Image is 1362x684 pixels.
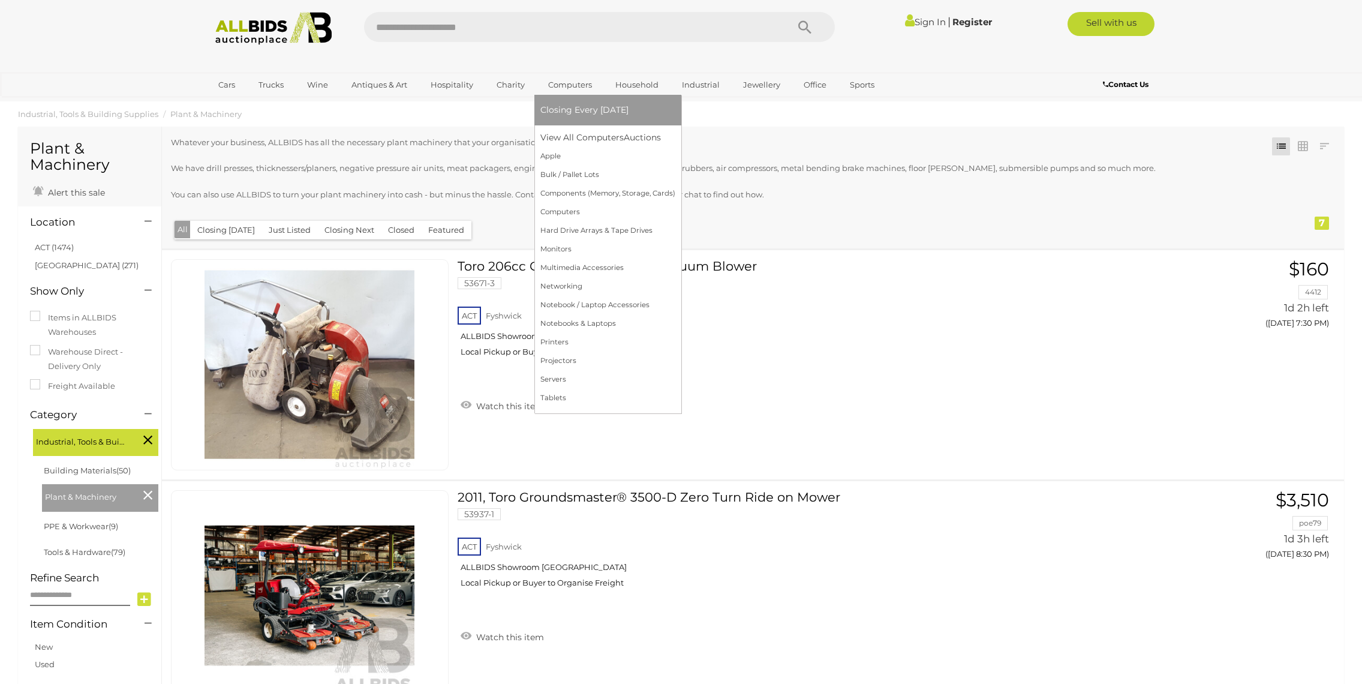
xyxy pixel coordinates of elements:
[489,75,533,95] a: Charity
[175,221,191,238] button: All
[421,221,471,239] button: Featured
[775,12,835,42] button: Search
[423,75,481,95] a: Hospitality
[948,15,951,28] span: |
[317,221,381,239] button: Closing Next
[111,547,125,557] span: (79)
[458,396,547,414] a: Watch this item
[209,12,339,45] img: Allbids.com.au
[109,521,118,531] span: (9)
[116,466,131,475] span: (50)
[381,221,422,239] button: Closed
[35,260,139,270] a: [GEOGRAPHIC_DATA] (271)
[30,619,127,630] h4: Item Condition
[608,75,666,95] a: Household
[30,572,158,584] h4: Refine Search
[842,75,882,95] a: Sports
[30,409,127,421] h4: Category
[211,95,311,115] a: [GEOGRAPHIC_DATA]
[30,140,149,173] h1: Plant & Machinery
[171,188,1229,202] p: You can also use ALLBIDS to turn your plant machinery into cash - but minus the hassle. Contact u...
[30,286,127,297] h4: Show Only
[299,75,336,95] a: Wine
[35,642,53,652] a: New
[44,466,131,475] a: Building Materials(50)
[458,627,547,645] a: Watch this item
[205,260,414,470] img: 53671-3a.jpg
[171,136,1229,149] p: Whatever your business, ALLBIDS has all the necessary plant machinery that your organisation need...
[35,659,55,669] a: Used
[540,75,600,95] a: Computers
[45,187,105,198] span: Alert this sale
[30,345,149,373] label: Warehouse Direct - Delivery Only
[30,217,127,228] h4: Location
[30,379,115,393] label: Freight Available
[1156,490,1333,565] a: $3,510 poe79 1d 3h left ([DATE] 8:30 PM)
[36,432,126,449] span: Industrial, Tools & Building Supplies
[905,16,946,28] a: Sign In
[473,632,544,643] span: Watch this item
[1276,489,1329,511] span: $3,510
[344,75,415,95] a: Antiques & Art
[30,311,149,339] label: Items in ALLBIDS Warehouses
[735,75,788,95] a: Jewellery
[35,242,74,252] a: ACT (1474)
[1103,78,1151,91] a: Contact Us
[1068,12,1154,36] a: Sell with us
[251,75,291,95] a: Trucks
[170,109,242,119] a: Plant & Machinery
[261,221,318,239] button: Just Listed
[1289,258,1329,280] span: $160
[190,221,262,239] button: Closing [DATE]
[1103,80,1148,89] b: Contact Us
[44,547,125,557] a: Tools & Hardware(79)
[1156,259,1333,334] a: $160 4412 1d 2h left ([DATE] 7:30 PM)
[467,490,1138,597] a: 2011, Toro Groundsmaster® 3500-D Zero Turn Ride on Mower 53937-1 ACT Fyshwick ALLBIDS Showroom [G...
[30,182,108,200] a: Alert this sale
[473,401,544,412] span: Watch this item
[18,109,158,119] a: Industrial, Tools & Building Supplies
[211,75,243,95] a: Cars
[1315,217,1329,230] div: 7
[44,521,118,531] a: PPE & Workwear(9)
[952,16,992,28] a: Register
[467,259,1138,366] a: Toro 206cc OHV Self-Propelled Vacuum Blower 53671-3 ACT Fyshwick ALLBIDS Showroom [GEOGRAPHIC_DAT...
[45,487,135,504] span: Plant & Machinery
[171,161,1229,175] p: We have drill presses, thicknessers/planers, negative pressure air units, meat packagers, engine ...
[796,75,834,95] a: Office
[674,75,727,95] a: Industrial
